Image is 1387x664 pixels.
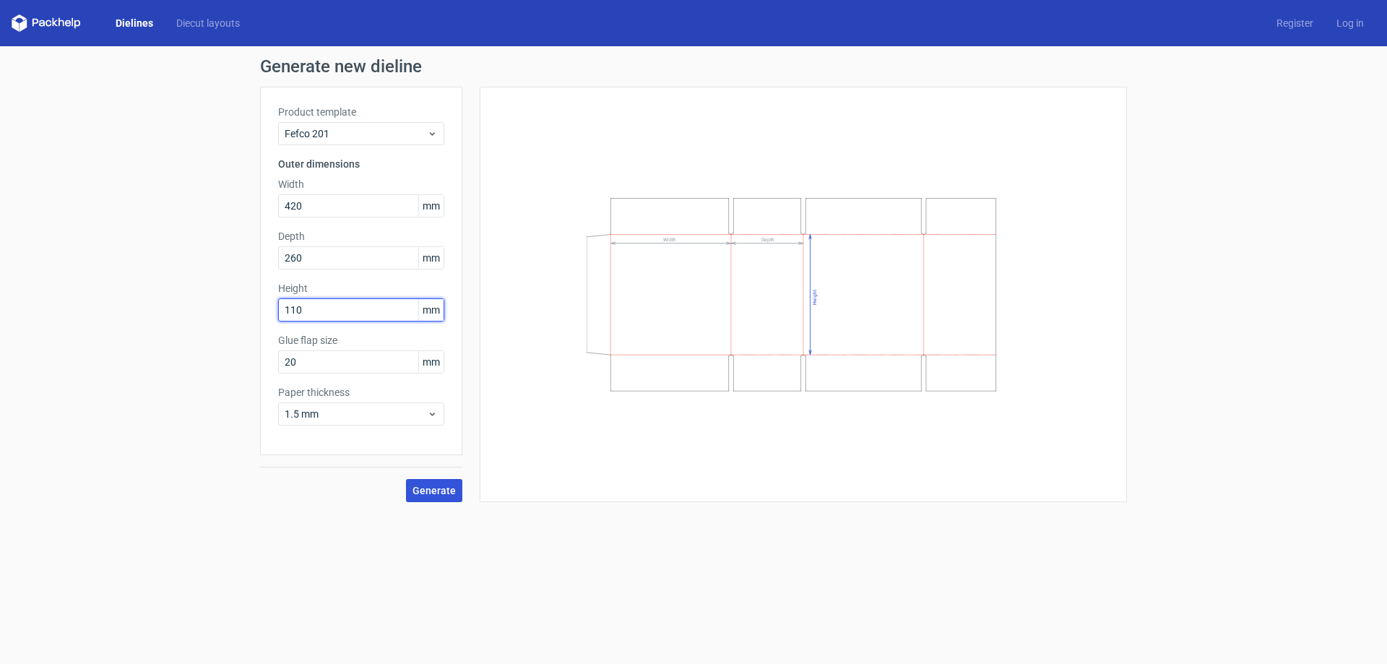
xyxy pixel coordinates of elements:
[418,195,444,217] span: mm
[104,16,165,30] a: Dielines
[278,229,444,243] label: Depth
[278,177,444,191] label: Width
[663,237,676,243] text: Width
[761,237,774,243] text: Depth
[278,333,444,348] label: Glue flap size
[418,351,444,373] span: mm
[812,290,818,305] text: Height
[285,126,427,141] span: Fefco 201
[412,486,456,496] span: Generate
[165,16,251,30] a: Diecut layouts
[285,407,427,421] span: 1.5 mm
[1265,16,1325,30] a: Register
[1325,16,1375,30] a: Log in
[418,247,444,269] span: mm
[260,58,1127,75] h1: Generate new dieline
[278,105,444,119] label: Product template
[278,385,444,400] label: Paper thickness
[418,299,444,321] span: mm
[278,157,444,171] h3: Outer dimensions
[406,479,462,502] button: Generate
[278,281,444,296] label: Height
